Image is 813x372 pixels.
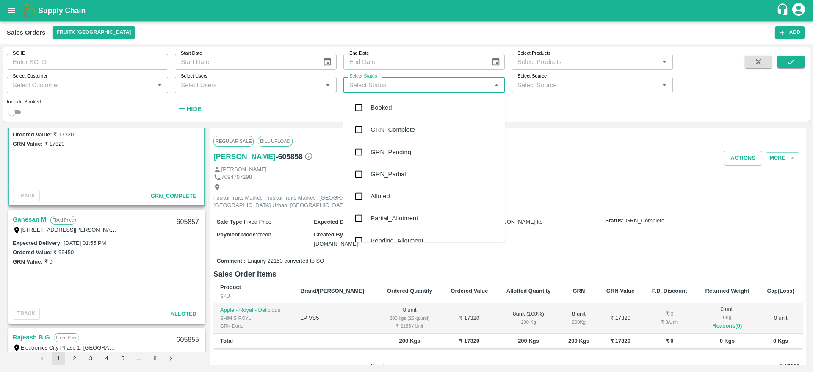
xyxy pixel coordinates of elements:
div: SKU [220,292,287,300]
span: GRN_Complete [625,217,664,225]
b: Product [220,284,241,290]
td: ₹ 17320 [442,303,497,334]
p: Apple - Royal - Delicious [220,306,287,314]
button: Choose date [319,54,335,70]
label: Start Date [181,50,202,57]
input: Select Status [346,79,488,90]
b: 0 Kgs [773,338,788,344]
div: 8 unit ( 100 %) [504,310,553,326]
img: logo [21,2,38,19]
h6: - 605858 [276,151,313,163]
label: [DATE] 01:55 PM [64,240,106,246]
span: Fixed Price [244,219,271,225]
a: Ganesan M [13,214,46,225]
label: ₹ 99450 [53,249,74,255]
label: [STREET_ADDRESS][PERSON_NAME] [21,226,121,233]
b: Ordered Value [451,288,488,294]
div: 200 Kg [567,318,591,326]
div: 0 Kg [703,314,752,321]
button: Open [659,80,670,91]
td: LP VS5 [294,303,378,334]
label: Select Products [517,50,550,57]
button: More [766,152,799,164]
td: 8 unit [378,303,442,334]
label: Select Status [349,73,377,80]
div: 8 unit [567,310,591,326]
div: 200 Kg [504,318,553,326]
b: Allotted Quantity [506,288,551,294]
div: ₹ 2165 / Unit [384,322,435,330]
h6: [PERSON_NAME] [213,151,276,163]
span: Bill Upload [258,136,292,146]
b: Gap(Loss) [767,288,794,294]
div: customer-support [776,3,791,18]
b: Total [220,338,233,344]
div: Alloted [371,192,390,201]
button: Go to page 4 [100,352,113,365]
label: Comment : [217,257,246,265]
div: 605855 [171,330,204,350]
strong: Hide [187,105,202,112]
label: Created By : [314,231,345,238]
p: huskur fruits Market , huskur fruits Market , [GEOGRAPHIC_DATA], [GEOGRAPHIC_DATA] Urban, [GEOGRA... [213,194,404,210]
button: Go to page 5 [116,352,130,365]
label: Expected Delivery : [13,240,62,246]
input: End Date [343,54,484,70]
div: GRN_Pending [371,147,411,157]
button: Hide [175,102,204,116]
label: Expected Delivery : [314,219,363,225]
h6: ₹ 17320 [726,362,799,371]
button: Open [322,80,333,91]
span: Alloted [171,311,196,317]
b: ₹ 0 [666,338,674,344]
span: GRN_Complete [151,193,196,199]
button: Go to next page [164,352,178,365]
label: [DATE] 02:15 PM [64,122,106,128]
b: GRN [573,288,585,294]
div: SHIM-S-ROYL [220,314,287,322]
b: 0 Kgs [720,338,735,344]
button: page 1 [52,352,65,365]
button: Reasons(0) [703,321,752,331]
b: 200 Kgs [399,338,420,344]
label: Expected Delivery : [13,122,62,128]
div: account of current user [791,2,806,19]
label: Select Source [517,73,547,80]
div: 605857 [171,212,204,232]
label: ₹ 0 [44,258,53,265]
input: Enter SO ID [7,54,168,70]
input: Select Users [177,79,320,90]
div: ₹ 0 [650,310,689,318]
input: Select Source [514,79,656,90]
div: 200 kgs (25kg/unit) [384,314,435,322]
label: GRN Value: [13,141,43,147]
b: ₹ 17320 [610,338,630,344]
button: Select DC [53,26,135,39]
p: Fixed Price [54,333,79,342]
button: Open [154,80,165,91]
div: Partial_Allotment [371,214,418,223]
input: Select Products [514,56,656,67]
button: open drawer [2,1,21,20]
b: GRN Value [606,288,634,294]
nav: pagination navigation [34,352,179,365]
td: ₹ 17320 [597,303,643,334]
b: Supply Chain [38,6,86,15]
label: Select Users [181,73,207,80]
span: [PERSON_NAME].ks [490,219,543,225]
p: 7094797298 [221,173,252,181]
label: Status: [605,217,624,225]
label: Sale Type : [217,219,244,225]
span: credit [257,231,271,238]
b: Ordered Quantity [387,288,432,294]
a: Rajeash B G [13,332,50,343]
b: Returned Weight [705,288,749,294]
b: 200 Kgs [518,338,539,344]
label: Electronics City Phase 1, [GEOGRAPHIC_DATA], [GEOGRAPHIC_DATA], [GEOGRAPHIC_DATA] [21,344,262,351]
b: 200 Kgs [568,338,589,344]
p: Fruit Price [361,362,470,372]
div: 0 unit [703,305,752,331]
button: Go to page 3 [84,352,97,365]
label: End Date [349,50,369,57]
div: GRN_Partial [371,169,406,179]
